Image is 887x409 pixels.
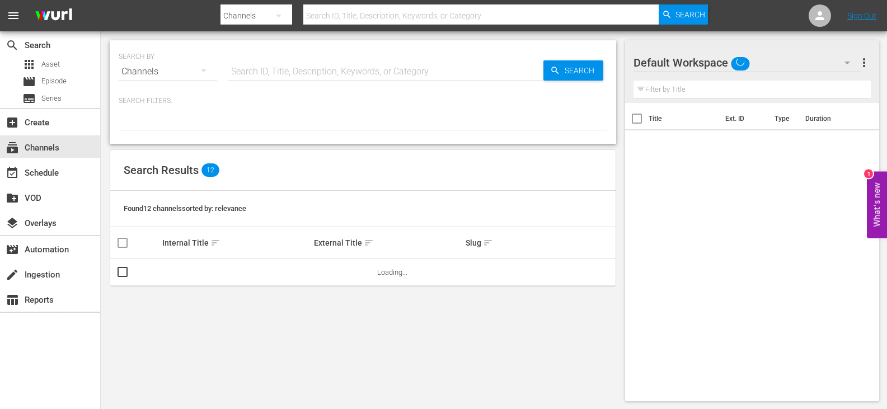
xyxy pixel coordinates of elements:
div: Channels [119,56,217,87]
button: more_vert [857,49,871,76]
span: Asset [22,58,36,71]
span: menu [7,9,20,22]
span: Channels [6,141,19,154]
span: Series [22,92,36,105]
span: more_vert [857,56,871,69]
button: Search [543,60,603,81]
th: Type [768,103,799,134]
span: sort [210,238,220,248]
span: Create [6,116,19,129]
span: Found 12 channels sorted by: relevance [124,204,246,213]
div: Default Workspace [633,47,861,78]
span: Search Results [124,163,199,177]
span: Asset [41,59,60,70]
span: Schedule [6,166,19,180]
span: Search [560,60,603,81]
div: External Title [314,236,462,250]
span: Episode [22,75,36,88]
span: Automation [6,243,19,256]
span: Ingestion [6,268,19,281]
div: Internal Title [162,236,311,250]
div: 1 [864,169,873,178]
th: Ext. ID [719,103,768,134]
span: Overlays [6,217,19,230]
span: Loading... [377,268,407,276]
span: Search [6,39,19,52]
img: ans4CAIJ8jUAAAAAAAAAAAAAAAAAAAAAAAAgQb4GAAAAAAAAAAAAAAAAAAAAAAAAJMjXAAAAAAAAAAAAAAAAAAAAAAAAgAT5G... [27,3,81,29]
button: Search [659,4,708,25]
span: Search [675,4,705,25]
th: Title [649,103,719,134]
button: Open Feedback Widget [867,171,887,238]
th: Duration [799,103,866,134]
span: Episode [41,76,67,87]
span: VOD [6,191,19,205]
span: sort [483,238,493,248]
div: Slug [466,236,614,250]
span: Series [41,93,62,104]
span: 12 [201,163,219,177]
p: Search Filters: [119,96,607,106]
span: Reports [6,293,19,307]
a: Sign Out [847,11,876,20]
span: sort [364,238,374,248]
